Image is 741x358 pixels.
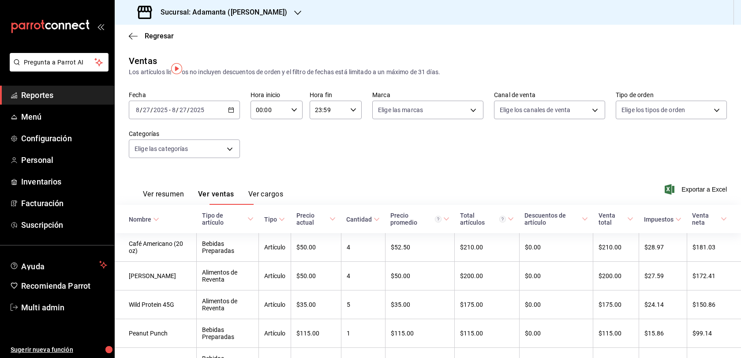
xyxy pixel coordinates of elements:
[666,184,727,195] button: Exportar a Excel
[385,233,454,262] td: $52.50
[171,63,182,74] img: Tooltip marker
[115,262,197,290] td: [PERSON_NAME]
[202,212,254,226] span: Tipo de artículo
[145,32,174,40] span: Regresar
[6,64,109,73] a: Pregunta a Parrot AI
[455,262,520,290] td: $200.00
[115,290,197,319] td: Wild Protein 45G
[264,216,277,223] div: Tipo
[378,106,423,114] span: Elige las marcas
[639,290,687,319] td: $24.14
[129,216,159,223] span: Nombre
[687,233,741,262] td: $181.03
[687,319,741,348] td: $99.14
[692,212,719,226] div: Venta neta
[129,131,240,137] label: Categorías
[172,106,176,113] input: --
[519,262,593,290] td: $0.00
[524,212,580,226] div: Descuentos de artículo
[599,212,625,226] div: Venta total
[197,290,259,319] td: Alimentos de Reventa
[21,280,107,292] span: Recomienda Parrot
[21,197,107,209] span: Facturación
[197,233,259,262] td: Bebidas Preparadas
[135,144,188,153] span: Elige las categorías
[346,216,380,223] span: Cantidad
[593,319,639,348] td: $115.00
[129,54,157,68] div: Ventas
[176,106,179,113] span: /
[291,233,341,262] td: $50.00
[385,319,454,348] td: $115.00
[519,319,593,348] td: $0.00
[21,89,107,101] span: Reportes
[644,216,681,223] span: Impuestos
[296,212,328,226] div: Precio actual
[143,190,184,205] button: Ver resumen
[115,319,197,348] td: Peanut Punch
[639,319,687,348] td: $15.86
[460,212,514,226] span: Total artículos
[21,111,107,123] span: Menú
[460,212,506,226] div: Total artículos
[21,154,107,166] span: Personal
[198,190,234,205] button: Ver ventas
[197,319,259,348] td: Bebidas Preparadas
[291,290,341,319] td: $35.00
[644,216,674,223] div: Impuestos
[140,106,142,113] span: /
[129,32,174,40] button: Regresar
[621,106,685,114] span: Elige los tipos de orden
[187,106,190,113] span: /
[291,319,341,348] td: $115.00
[143,190,283,205] div: navigation tabs
[21,176,107,188] span: Inventarios
[593,262,639,290] td: $200.00
[435,216,442,222] svg: Precio promedio = Total artículos / cantidad
[687,262,741,290] td: $172.41
[291,262,341,290] td: $50.00
[341,290,385,319] td: 5
[519,290,593,319] td: $0.00
[455,319,520,348] td: $115.00
[21,301,107,313] span: Multi admin
[687,290,741,319] td: $150.86
[259,319,291,348] td: Artículo
[24,58,95,67] span: Pregunta a Parrot AI
[259,262,291,290] td: Artículo
[341,319,385,348] td: 1
[264,216,285,223] span: Tipo
[153,106,168,113] input: ----
[21,132,107,144] span: Configuración
[692,212,727,226] span: Venta neta
[179,106,187,113] input: --
[150,106,153,113] span: /
[390,212,449,226] span: Precio promedio
[97,23,104,30] button: open_drawer_menu
[129,216,151,223] div: Nombre
[129,92,240,98] label: Fecha
[455,233,520,262] td: $210.00
[455,290,520,319] td: $175.00
[21,260,96,270] span: Ayuda
[251,92,303,98] label: Hora inicio
[153,7,287,18] h3: Sucursal: Adamanta ([PERSON_NAME])
[11,345,107,354] span: Sugerir nueva función
[197,262,259,290] td: Alimentos de Reventa
[296,212,336,226] span: Precio actual
[10,53,109,72] button: Pregunta a Parrot AI
[639,233,687,262] td: $28.97
[248,190,284,205] button: Ver cargos
[616,92,727,98] label: Tipo de orden
[372,92,483,98] label: Marca
[259,233,291,262] td: Artículo
[593,290,639,319] td: $175.00
[341,233,385,262] td: 4
[341,262,385,290] td: 4
[169,106,171,113] span: -
[500,106,570,114] span: Elige los canales de venta
[115,233,197,262] td: Café Americano (20 oz)
[599,212,633,226] span: Venta total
